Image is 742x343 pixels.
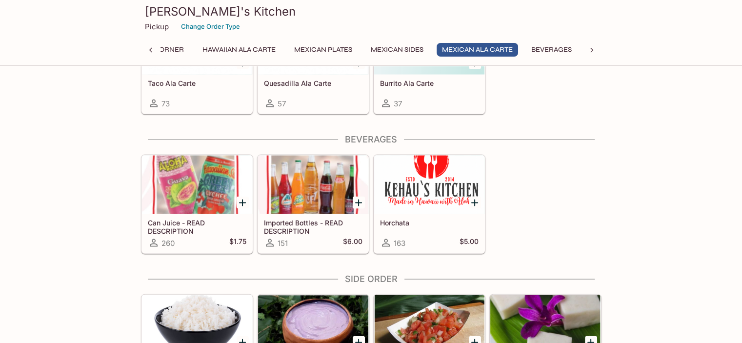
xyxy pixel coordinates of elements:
[141,274,602,284] h4: Side Order
[177,19,244,34] button: Change Order Type
[469,197,481,209] button: Add Horchata
[141,155,253,254] a: Can Juice - READ DESCRIPTION260$1.75
[460,237,479,249] h5: $5.00
[258,155,369,254] a: Imported Bottles - READ DESCRIPTION151$6.00
[197,43,281,57] button: Hawaiian Ala Carte
[289,43,358,57] button: Mexican Plates
[148,219,246,235] h5: Can Juice - READ DESCRIPTION
[258,156,368,214] div: Imported Bottles - READ DESCRIPTION
[526,43,577,57] button: Beverages
[353,197,365,209] button: Add Imported Bottles - READ DESCRIPTION
[394,99,402,108] span: 37
[148,79,246,87] h5: Taco Ala Carte
[278,99,286,108] span: 57
[380,79,479,87] h5: Burrito Ala Carte
[264,79,362,87] h5: Quesadilla Ala Carte
[145,4,598,19] h3: [PERSON_NAME]'s Kitchen
[142,156,252,214] div: Can Juice - READ DESCRIPTION
[258,16,368,75] div: Quesadilla Ala Carte
[142,16,252,75] div: Taco Ala Carte
[141,134,602,145] h4: Beverages
[374,155,485,254] a: Horchata163$5.00
[264,219,362,235] h5: Imported Bottles - READ DESCRIPTION
[237,197,249,209] button: Add Can Juice - READ DESCRIPTION
[229,237,246,249] h5: $1.75
[145,22,169,31] p: Pickup
[394,239,405,248] span: 163
[374,156,484,214] div: Horchata
[365,43,429,57] button: Mexican Sides
[380,219,479,227] h5: Horchata
[278,239,288,248] span: 151
[437,43,518,57] button: Mexican Ala Carte
[343,237,362,249] h5: $6.00
[161,239,175,248] span: 260
[161,99,170,108] span: 73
